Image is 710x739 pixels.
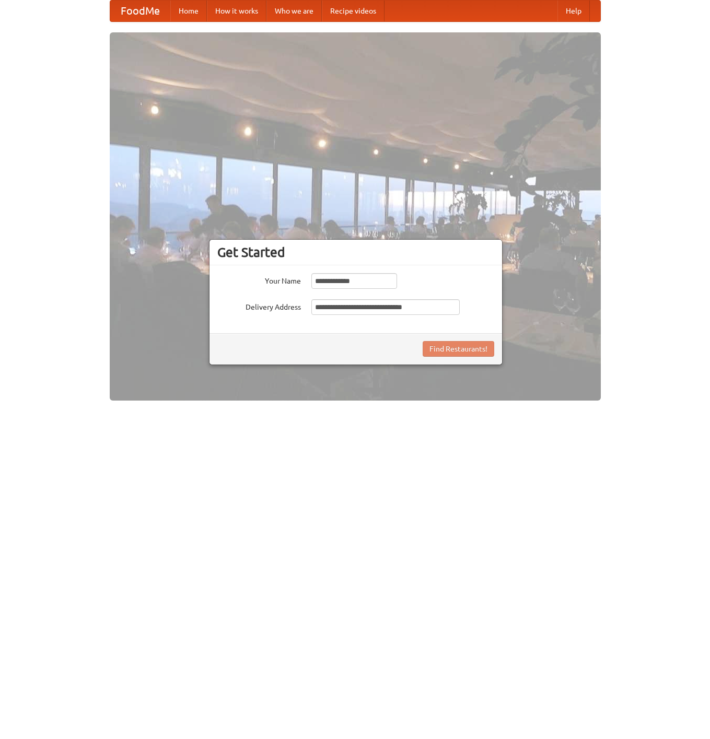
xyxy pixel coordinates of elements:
[170,1,207,21] a: Home
[110,1,170,21] a: FoodMe
[322,1,385,21] a: Recipe videos
[423,341,494,357] button: Find Restaurants!
[207,1,266,21] a: How it works
[557,1,590,21] a: Help
[217,244,494,260] h3: Get Started
[217,299,301,312] label: Delivery Address
[217,273,301,286] label: Your Name
[266,1,322,21] a: Who we are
